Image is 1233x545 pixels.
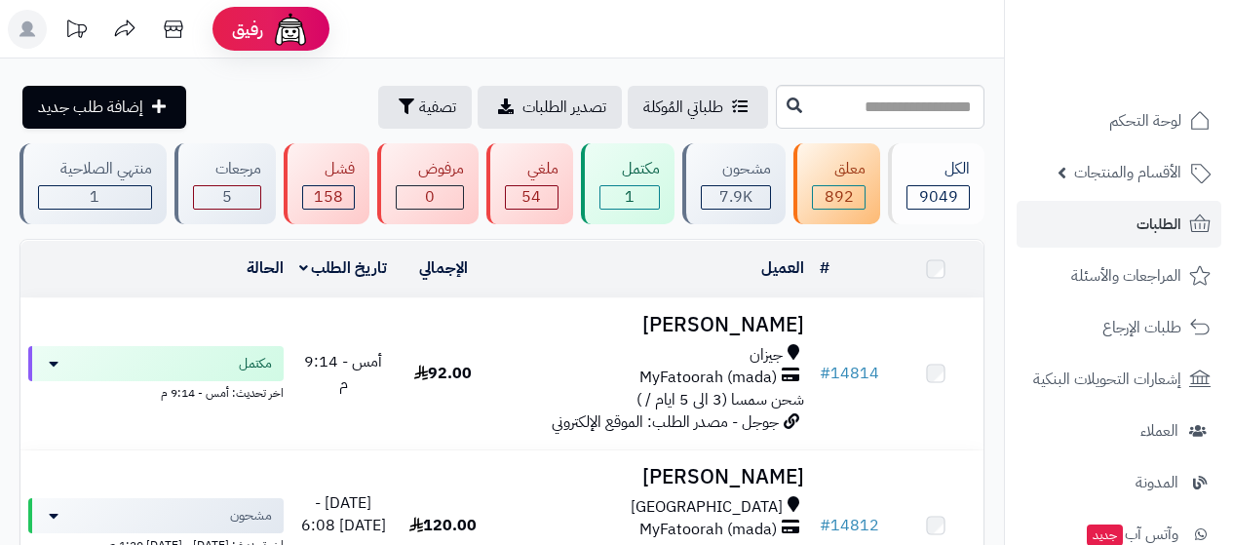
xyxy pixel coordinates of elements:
[719,185,752,209] span: 7.9K
[599,158,660,180] div: مكتمل
[761,256,804,280] a: العميل
[39,186,151,209] div: 1
[396,158,464,180] div: مرفوض
[414,362,472,385] span: 92.00
[820,514,830,537] span: #
[1136,469,1178,496] span: المدونة
[1017,253,1221,299] a: المراجعات والأسئلة
[639,367,777,389] span: MyFatoorah (mada)
[304,350,382,396] span: أمس - 9:14 م
[820,256,829,280] a: #
[222,185,232,209] span: 5
[194,186,260,209] div: 5
[678,143,790,224] a: مشحون 7.9K
[193,158,261,180] div: مرجعات
[702,186,771,209] div: 7938
[790,143,884,224] a: معلق 892
[22,86,186,129] a: إضافة طلب جديد
[1100,55,1214,96] img: logo-2.png
[303,186,355,209] div: 158
[636,388,804,411] span: شحن سمسا (3 الى 5 ايام / )
[271,10,310,49] img: ai-face.png
[884,143,988,224] a: الكل9049
[1102,314,1181,341] span: طلبات الإرجاع
[625,185,635,209] span: 1
[38,158,152,180] div: منتهي الصلاحية
[750,344,783,367] span: جيزان
[1017,356,1221,403] a: إشعارات التحويلات البنكية
[16,143,171,224] a: منتهي الصلاحية 1
[643,96,723,119] span: طلباتي المُوكلة
[1071,262,1181,290] span: المراجعات والأسئلة
[820,362,879,385] a: #14814
[505,158,559,180] div: ملغي
[812,158,866,180] div: معلق
[701,158,772,180] div: مشحون
[628,86,768,129] a: طلباتي المُوكلة
[820,362,830,385] span: #
[397,186,463,209] div: 0
[482,143,577,224] a: ملغي 54
[499,466,804,488] h3: [PERSON_NAME]
[1109,107,1181,135] span: لوحة التحكم
[521,185,541,209] span: 54
[522,96,606,119] span: تصدير الطلبات
[499,314,804,336] h3: [PERSON_NAME]
[1074,159,1181,186] span: الأقسام والمنتجات
[552,410,779,434] span: جوجل - مصدر الطلب: الموقع الإلكتروني
[52,10,100,54] a: تحديثات المنصة
[577,143,678,224] a: مكتمل 1
[478,86,622,129] a: تصدير الطلبات
[302,158,356,180] div: فشل
[28,381,284,402] div: اخر تحديث: أمس - 9:14 م
[373,143,482,224] a: مرفوض 0
[1017,201,1221,248] a: الطلبات
[631,496,783,519] span: [GEOGRAPHIC_DATA]
[38,96,143,119] span: إضافة طلب جديد
[1137,211,1181,238] span: الطلبات
[232,18,263,41] span: رفيق
[378,86,472,129] button: تصفية
[506,186,558,209] div: 54
[820,514,879,537] a: #14812
[280,143,374,224] a: فشل 158
[639,519,777,541] span: MyFatoorah (mada)
[419,96,456,119] span: تصفية
[1017,97,1221,144] a: لوحة التحكم
[425,185,435,209] span: 0
[1017,304,1221,351] a: طلبات الإرجاع
[1017,408,1221,454] a: العملاء
[919,185,958,209] span: 9049
[906,158,970,180] div: الكل
[825,185,854,209] span: 892
[600,186,659,209] div: 1
[1017,459,1221,506] a: المدونة
[409,514,477,537] span: 120.00
[813,186,865,209] div: 892
[171,143,280,224] a: مرجعات 5
[247,256,284,280] a: الحالة
[239,354,272,373] span: مكتمل
[1033,366,1181,393] span: إشعارات التحويلات البنكية
[1140,417,1178,445] span: العملاء
[90,185,99,209] span: 1
[230,506,272,526] span: مشحون
[419,256,468,280] a: الإجمالي
[299,256,388,280] a: تاريخ الطلب
[314,185,343,209] span: 158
